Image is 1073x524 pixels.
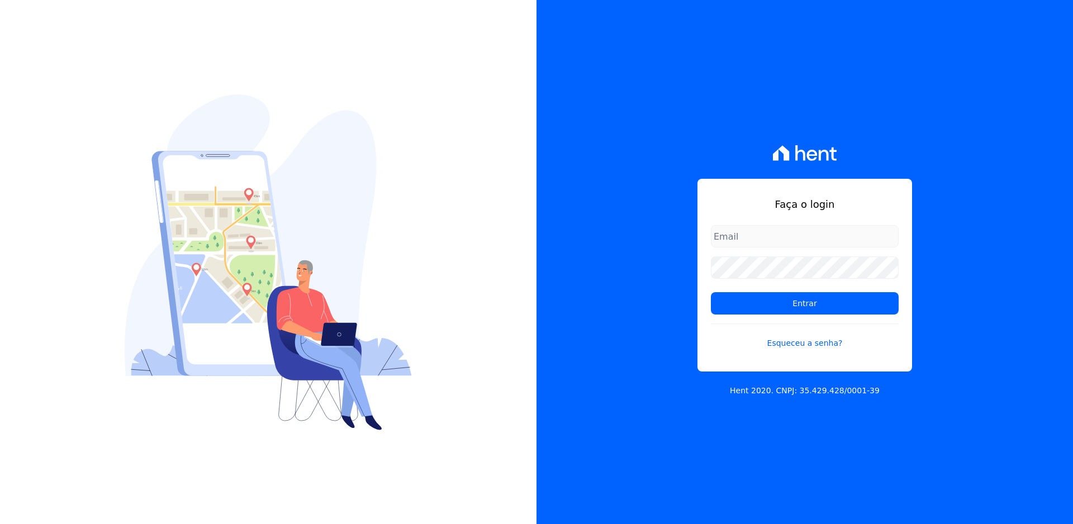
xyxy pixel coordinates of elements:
[711,323,899,349] a: Esqueceu a senha?
[711,197,899,212] h1: Faça o login
[711,225,899,247] input: Email
[125,94,412,430] img: Login
[730,385,880,397] p: Hent 2020. CNPJ: 35.429.428/0001-39
[711,292,899,315] input: Entrar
